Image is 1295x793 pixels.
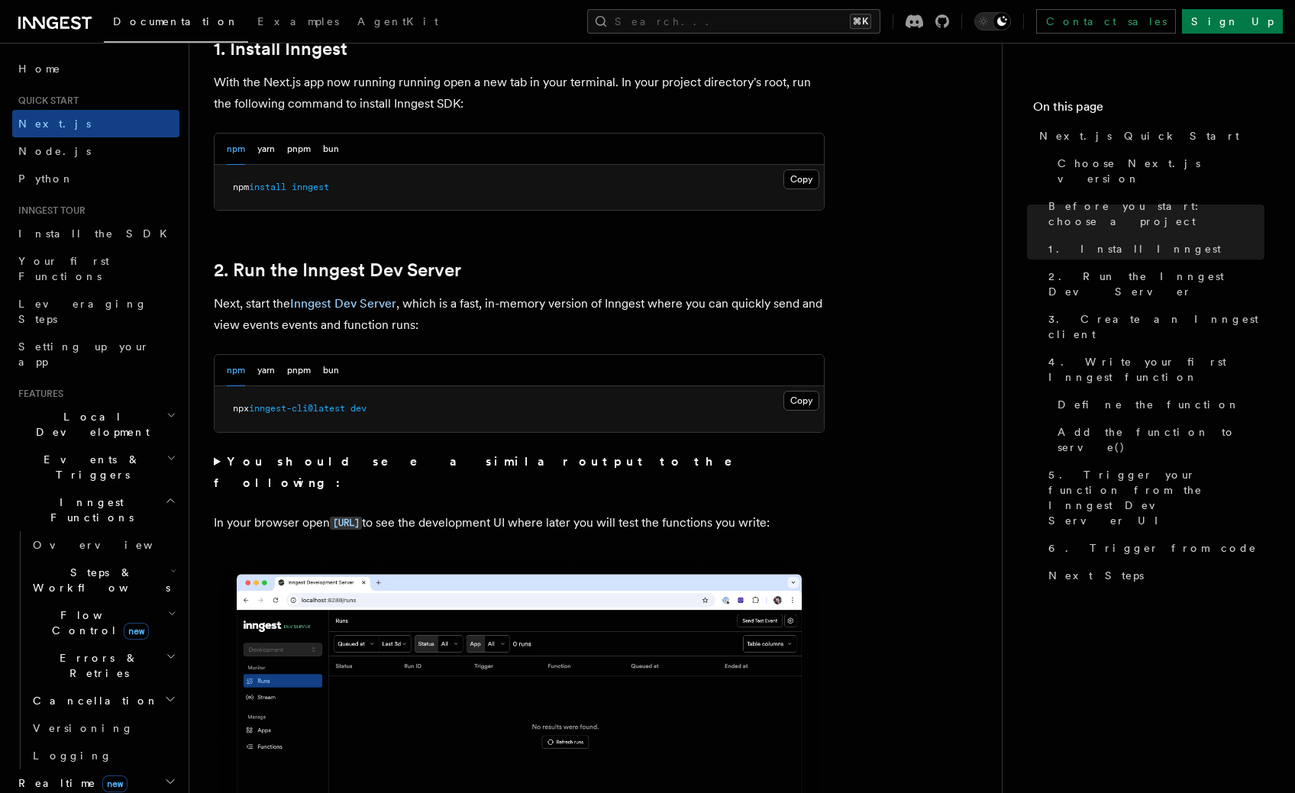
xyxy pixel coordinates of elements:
button: npm [227,134,245,165]
a: Next.js [12,110,179,137]
button: Events & Triggers [12,446,179,488]
a: Leveraging Steps [12,290,179,333]
button: pnpm [287,355,311,386]
span: Flow Control [27,608,168,638]
a: Contact sales [1036,9,1176,34]
span: Home [18,61,61,76]
a: Next Steps [1042,562,1264,589]
span: Node.js [18,145,91,157]
span: install [249,182,286,192]
button: pnpm [287,134,311,165]
button: Search...⌘K [587,9,880,34]
a: Choose Next.js version [1051,150,1264,192]
span: npx [233,403,249,414]
span: 3. Create an Inngest client [1048,311,1264,342]
span: Overview [33,539,190,551]
span: inngest [292,182,329,192]
span: Install the SDK [18,227,176,240]
span: Logging [33,749,112,762]
p: Next, start the , which is a fast, in-memory version of Inngest where you can quickly send and vi... [214,293,825,336]
a: Your first Functions [12,247,179,290]
a: Node.js [12,137,179,165]
button: bun [323,355,339,386]
a: Sign Up [1182,9,1283,34]
a: Setting up your app [12,333,179,376]
a: Add the function to serve() [1051,418,1264,461]
span: Inngest tour [12,205,86,217]
code: [URL] [330,517,362,530]
span: Inngest Functions [12,495,165,525]
a: Logging [27,742,179,769]
button: Copy [783,169,819,189]
button: Toggle dark mode [974,12,1011,31]
span: 6. Trigger from code [1048,540,1257,556]
span: 1. Install Inngest [1048,241,1221,256]
span: Define the function [1058,397,1240,412]
a: Documentation [104,5,248,43]
span: Steps & Workflows [27,565,170,595]
button: bun [323,134,339,165]
button: yarn [257,355,275,386]
span: Next Steps [1048,568,1144,583]
span: Python [18,172,74,185]
button: Errors & Retries [27,644,179,687]
p: In your browser open to see the development UI where later you will test the functions you write: [214,512,825,534]
button: npm [227,355,245,386]
span: dev [350,403,367,414]
a: Before you start: choose a project [1042,192,1264,235]
a: Home [12,55,179,82]
a: 3. Create an Inngest client [1042,305,1264,348]
a: Overview [27,531,179,559]
span: Next.js Quick Start [1039,128,1239,143]
span: Features [12,388,63,400]
a: Versioning [27,714,179,742]
span: Errors & Retries [27,650,166,681]
span: npm [233,182,249,192]
a: 6. Trigger from code [1042,534,1264,562]
span: Leveraging Steps [18,298,147,325]
span: Examples [257,15,339,27]
span: inngest-cli@latest [249,403,345,414]
button: Local Development [12,403,179,446]
span: 5. Trigger your function from the Inngest Dev Server UI [1048,467,1264,528]
span: Before you start: choose a project [1048,198,1264,229]
span: Versioning [33,722,134,734]
a: Inngest Dev Server [290,296,396,311]
button: Inngest Functions [12,488,179,531]
a: Next.js Quick Start [1033,122,1264,150]
span: new [124,623,149,640]
span: Choose Next.js version [1058,156,1264,186]
a: 5. Trigger your function from the Inngest Dev Server UI [1042,461,1264,534]
button: Cancellation [27,687,179,714]
span: Cancellation [27,693,159,708]
span: Events & Triggers [12,452,166,482]
button: yarn [257,134,275,165]
span: 4. Write your first Inngest function [1048,354,1264,385]
a: 2. Run the Inngest Dev Server [1042,263,1264,305]
a: [URL] [330,515,362,530]
span: AgentKit [357,15,438,27]
button: Copy [783,391,819,411]
h4: On this page [1033,98,1264,122]
span: Local Development [12,409,166,440]
a: Examples [248,5,348,41]
a: 2. Run the Inngest Dev Server [214,259,461,281]
span: Your first Functions [18,255,109,282]
a: 4. Write your first Inngest function [1042,348,1264,391]
a: Define the function [1051,391,1264,418]
a: AgentKit [348,5,447,41]
summary: You should see a similar output to the following: [214,451,825,494]
a: 1. Install Inngest [1042,235,1264,263]
span: Next.js [18,118,91,130]
span: 2. Run the Inngest Dev Server [1048,269,1264,299]
span: new [102,775,128,792]
a: Python [12,165,179,192]
button: Steps & Workflows [27,559,179,601]
span: Setting up your app [18,340,150,368]
span: Quick start [12,95,79,107]
button: Flow Controlnew [27,601,179,644]
p: With the Next.js app now running running open a new tab in your terminal. In your project directo... [214,72,825,114]
a: Install the SDK [12,220,179,247]
span: Documentation [113,15,239,27]
a: 1. Install Inngest [214,38,347,60]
